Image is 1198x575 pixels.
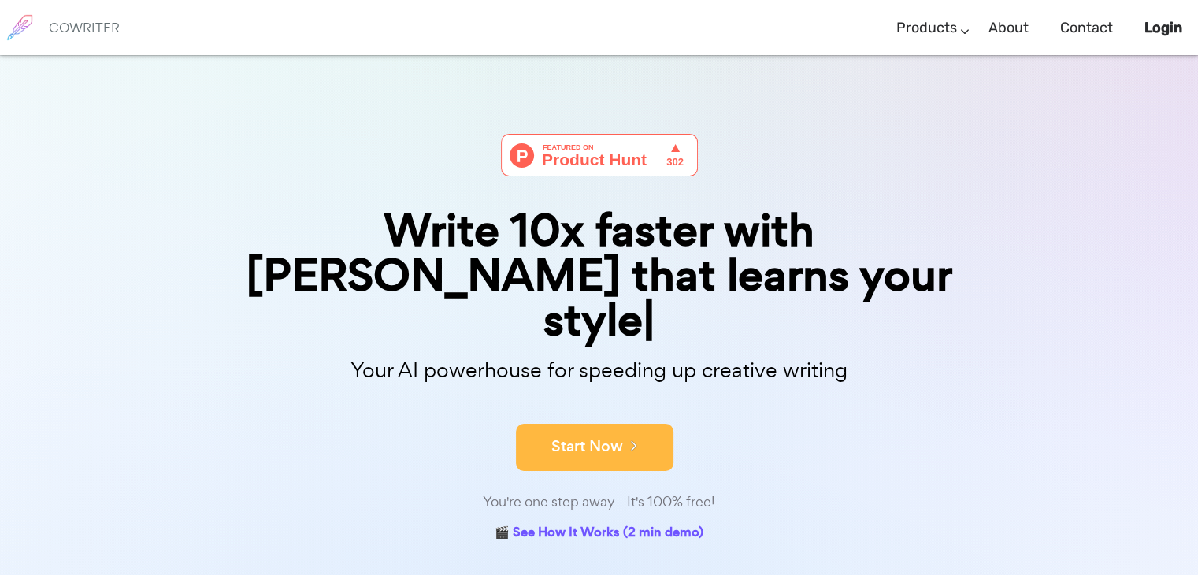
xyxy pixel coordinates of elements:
h6: COWRITER [49,20,120,35]
img: Cowriter - Your AI buddy for speeding up creative writing | Product Hunt [501,134,698,176]
a: 🎬 See How It Works (2 min demo) [495,521,703,546]
a: Login [1144,5,1182,51]
a: Products [896,5,957,51]
div: Write 10x faster with [PERSON_NAME] that learns your style [206,208,993,343]
b: Login [1144,19,1182,36]
a: Contact [1060,5,1113,51]
button: Start Now [516,424,673,471]
p: Your AI powerhouse for speeding up creative writing [206,354,993,388]
div: You're one step away - It's 100% free! [206,491,993,514]
a: About [988,5,1029,51]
